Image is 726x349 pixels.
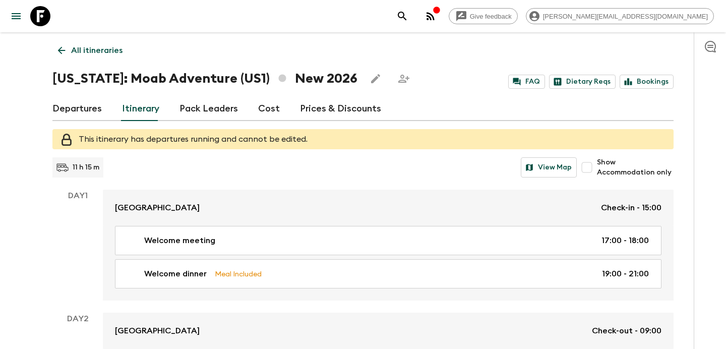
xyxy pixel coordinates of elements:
a: Itinerary [122,97,159,121]
p: Check-in - 15:00 [601,202,661,214]
a: Pack Leaders [179,97,238,121]
span: Share this itinerary [394,69,414,89]
a: Bookings [620,75,674,89]
p: Welcome dinner [144,268,207,280]
a: Cost [258,97,280,121]
h1: [US_STATE]: Moab Adventure (US1) New 2026 [52,69,357,89]
span: Show Accommodation only [597,157,674,178]
span: Give feedback [464,13,517,20]
a: Welcome dinnerMeal Included19:00 - 21:00 [115,259,661,288]
button: search adventures [392,6,412,26]
p: Welcome meeting [144,235,215,247]
a: Departures [52,97,102,121]
div: [PERSON_NAME][EMAIL_ADDRESS][DOMAIN_NAME] [526,8,714,24]
a: [GEOGRAPHIC_DATA]Check-out - 09:00 [103,313,674,349]
p: Check-out - 09:00 [592,325,661,337]
p: 11 h 15 m [73,162,99,172]
button: View Map [521,157,577,178]
a: Welcome meeting17:00 - 18:00 [115,226,661,255]
p: Day 1 [52,190,103,202]
a: Prices & Discounts [300,97,381,121]
a: Give feedback [449,8,518,24]
p: Meal Included [215,268,262,279]
a: All itineraries [52,40,128,61]
p: 17:00 - 18:00 [601,235,649,247]
button: menu [6,6,26,26]
p: Day 2 [52,313,103,325]
a: Dietary Reqs [549,75,616,89]
span: This itinerary has departures running and cannot be edited. [79,135,308,143]
a: [GEOGRAPHIC_DATA]Check-in - 15:00 [103,190,674,226]
p: All itineraries [71,44,123,56]
a: FAQ [508,75,545,89]
p: [GEOGRAPHIC_DATA] [115,325,200,337]
button: Edit this itinerary [366,69,386,89]
p: 19:00 - 21:00 [602,268,649,280]
span: [PERSON_NAME][EMAIL_ADDRESS][DOMAIN_NAME] [537,13,713,20]
p: [GEOGRAPHIC_DATA] [115,202,200,214]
